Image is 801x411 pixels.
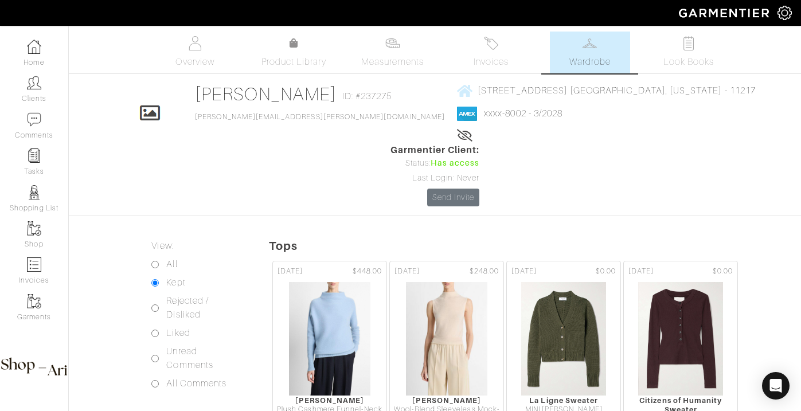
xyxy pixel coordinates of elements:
[478,85,756,96] span: [STREET_ADDRESS] [GEOGRAPHIC_DATA], [US_STATE] - 11217
[451,32,532,73] a: Invoices
[27,148,41,163] img: reminder-icon-8004d30b9f0a5d33ae49ab947aed9ed385cf756f9e5892f1edd6e32f2345188e.png
[511,266,537,277] span: [DATE]
[27,112,41,127] img: comment-icon-a0a6a9ef722e966f86d9cbdc48e553b5cf19dbc54f86b18d962a5391bc8f6eb6.png
[353,266,382,277] span: $448.00
[484,36,498,50] img: orders-27d20c2124de7fd6de4e0e44c1d41de31381a507db9b33961299e4e07d508b8c.svg
[278,266,303,277] span: [DATE]
[166,377,226,390] label: All Comments
[628,266,654,277] span: [DATE]
[288,281,371,396] img: KCXyeEjvUpfYYyRNfvysWZUu
[648,32,729,73] a: Look Books
[27,76,41,90] img: clients-icon-6bae9207a08558b7cb47a8932f037763ab4055f8c8b6bfacd5dc20c3e0201464.png
[681,36,695,50] img: todo-9ac3debb85659649dc8f770b8b6100bb5dab4b48dedcbae339e5042a72dfd3cc.svg
[166,257,177,271] label: All
[166,345,240,372] label: Unread Comments
[342,89,392,103] span: ID: #237275
[352,32,433,73] a: Measurements
[261,55,326,69] span: Product Library
[151,239,173,253] label: View:
[663,55,714,69] span: Look Books
[596,266,616,277] span: $0.00
[521,281,607,396] img: F92uCdGA7uKooUz8ayxz2WgQ
[713,266,733,277] span: $0.00
[195,84,337,104] a: [PERSON_NAME]
[638,281,724,396] img: nFCnGZKru5ZuYHZPpxWNRsWG
[777,6,792,20] img: gear-icon-white-bd11855cb880d31180b6d7d6211b90ccbf57a29d726f0c71d8c61bd08dd39cc2.png
[390,172,480,185] div: Last Login: Never
[27,185,41,199] img: stylists-icon-eb353228a002819b7ec25b43dbf5f0378dd9e0616d9560372ff212230b889e62.png
[470,266,499,277] span: $248.00
[457,83,756,97] a: [STREET_ADDRESS] [GEOGRAPHIC_DATA], [US_STATE] - 11217
[762,372,790,400] div: Open Intercom Messenger
[166,276,185,289] label: Kept
[195,113,445,121] a: [PERSON_NAME][EMAIL_ADDRESS][PERSON_NAME][DOMAIN_NAME]
[390,396,503,405] div: [PERSON_NAME]
[27,221,41,236] img: garments-icon-b7da505a4dc4fd61783c78ac3ca0ef83fa9d6f193b1c9dc38574b1d14d53ca28.png
[175,55,214,69] span: Overview
[431,157,480,170] span: Has access
[427,189,480,206] a: Send Invite
[27,257,41,272] img: orders-icon-0abe47150d42831381b5fb84f609e132dff9fe21cb692f30cb5eec754e2cba89.png
[166,294,240,322] label: Rejected / Disliked
[507,396,620,405] div: La Ligne Sweater
[188,36,202,50] img: basicinfo-40fd8af6dae0f16599ec9e87c0ef1c0a1fdea2edbe929e3d69a839185d80c458.svg
[484,108,562,119] a: xxxx-8002 - 3/2028
[474,55,509,69] span: Invoices
[27,40,41,54] img: dashboard-icon-dbcd8f5a0b271acd01030246c82b418ddd0df26cd7fceb0bd07c9910d44c42f6.png
[390,143,480,157] span: Garmentier Client:
[390,157,480,170] div: Status:
[273,396,386,405] div: [PERSON_NAME]
[27,294,41,308] img: garments-icon-b7da505a4dc4fd61783c78ac3ca0ef83fa9d6f193b1c9dc38574b1d14d53ca28.png
[269,239,801,253] h5: Tops
[155,32,235,73] a: Overview
[550,32,630,73] a: Wardrobe
[457,107,477,121] img: american_express-1200034d2e149cdf2cc7894a33a747db654cf6f8355cb502592f1d228b2ac700.png
[385,36,400,50] img: measurements-466bbee1fd09ba9460f595b01e5d73f9e2bff037440d3c8f018324cb6cdf7a4a.svg
[394,266,420,277] span: [DATE]
[673,3,777,23] img: garmentier-logo-header-white-b43fb05a5012e4ada735d5af1a66efaba907eab6374d6393d1fbf88cb4ef424d.png
[253,37,334,69] a: Product Library
[405,281,488,396] img: NBWaJL3Esig3KgVouKbnLfRW
[569,55,611,69] span: Wardrobe
[583,36,597,50] img: wardrobe-487a4870c1b7c33e795ec22d11cfc2ed9d08956e64fb3008fe2437562e282088.svg
[166,326,190,340] label: Liked
[361,55,424,69] span: Measurements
